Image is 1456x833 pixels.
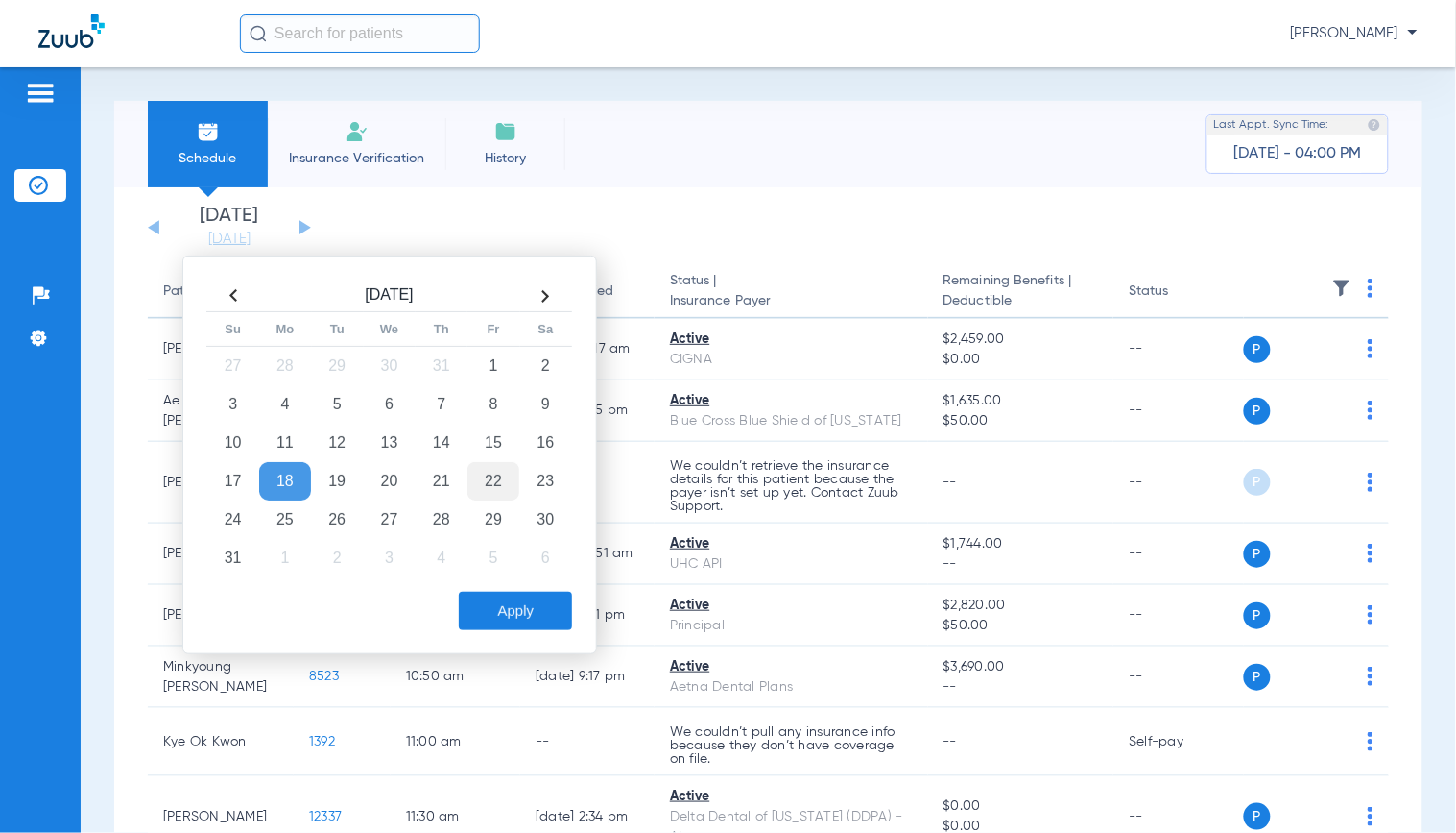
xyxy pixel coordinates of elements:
[943,735,958,748] span: --
[943,554,1099,575] span: --
[391,647,520,708] td: 10:50 AM
[670,459,912,513] p: We couldn’t retrieve the insurance details for this patient because the payer isn’t set up yet. C...
[1113,265,1243,319] th: Status
[943,350,1099,370] span: $0.00
[1214,115,1329,135] span: Last Appt. Sync Time:
[172,230,287,249] a: [DATE]
[943,796,1099,817] span: $0.00
[282,149,431,168] span: Insurance Verification
[670,350,912,370] div: CIGNA
[1113,585,1243,647] td: --
[1368,667,1373,686] img: group-dot-blue.svg
[148,647,294,708] td: Minkyoung [PERSON_NAME]
[1368,544,1373,563] img: group-dot-blue.svg
[197,120,220,143] img: Schedule
[943,330,1099,350] span: $2,459.00
[1368,339,1373,358] img: group-dot-blue.svg
[25,82,56,105] img: hamburger-icon
[1368,118,1381,132] img: last sync help info
[309,735,335,748] span: 1392
[655,265,927,319] th: Status |
[1244,664,1271,691] span: P
[1113,708,1243,776] td: Self-pay
[1113,380,1243,442] td: --
[1360,741,1456,833] iframe: Chat Widget
[1291,24,1418,43] span: [PERSON_NAME]
[163,282,248,302] div: Patient Name
[459,592,572,630] button: Apply
[1368,401,1373,420] img: group-dot-blue.svg
[1368,279,1373,298] img: group-dot-blue.svg
[1244,469,1271,496] span: P
[240,14,480,53] input: Search for patients
[162,149,253,168] span: Schedule
[259,281,519,312] th: [DATE]
[943,411,1099,431] span: $50.00
[391,708,520,776] td: 11:00 AM
[1368,605,1373,625] img: group-dot-blue.svg
[670,677,912,698] div: Aetna Dental Plans
[670,291,912,311] span: Insurance Payer
[670,534,912,554] div: Active
[943,616,1099,636] span: $50.00
[943,291,1099,311] span: Deductible
[346,120,369,143] img: Manual Insurance Verification
[1113,442,1243,524] td: --
[670,411,912,431] div: Blue Cross Blue Shield of [US_STATE]
[1113,524,1243,585] td: --
[1244,336,1271,363] span: P
[1368,732,1373,751] img: group-dot-blue.svg
[670,787,912,807] div: Active
[1244,602,1271,629] span: P
[943,677,1099,698] span: --
[309,810,342,823] span: 12337
[1113,319,1243,380] td: --
[172,207,287,249] li: [DATE]
[1332,279,1351,298] img: filter.svg
[943,534,1099,554] span: $1,744.00
[928,265,1114,319] th: Remaining Benefits |
[670,725,912,766] p: We couldn’t pull any insurance info because they don’t have coverage on file.
[670,554,912,575] div: UHC API
[460,149,551,168] span: History
[163,282,278,302] div: Patient Name
[309,670,339,683] span: 8523
[494,120,517,143] img: History
[943,657,1099,677] span: $3,690.00
[670,330,912,350] div: Active
[943,596,1099,616] span: $2,820.00
[670,596,912,616] div: Active
[148,708,294,776] td: Kye Ok Kwon
[1368,473,1373,492] img: group-dot-blue.svg
[520,647,655,708] td: [DATE] 9:17 PM
[250,25,267,42] img: Search Icon
[1244,398,1271,425] span: P
[1113,647,1243,708] td: --
[943,391,1099,411] span: $1,635.00
[38,14,105,48] img: Zuub Logo
[670,391,912,411] div: Active
[1244,541,1271,568] span: P
[1244,803,1271,830] span: P
[520,708,655,776] td: --
[943,476,958,489] span: --
[670,616,912,636] div: Principal
[670,657,912,677] div: Active
[1234,144,1362,163] span: [DATE] - 04:00 PM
